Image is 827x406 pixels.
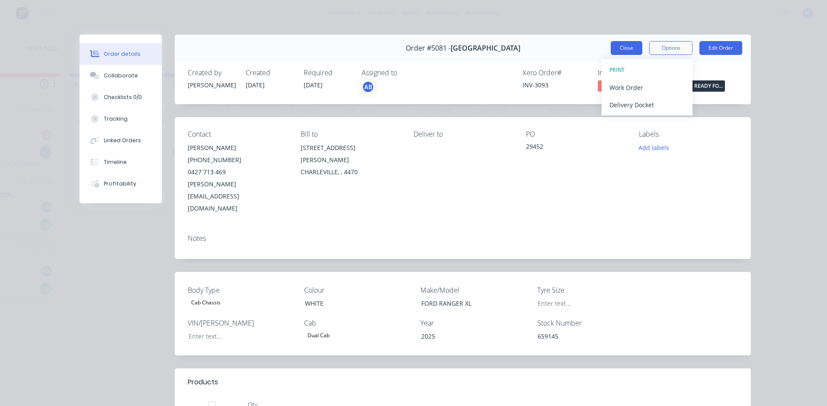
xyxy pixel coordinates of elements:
div: Assigned to [362,69,448,77]
button: PRINT [602,61,692,79]
button: Collaborate [80,65,162,86]
label: Make/Model [420,285,529,295]
label: Year [420,318,529,328]
div: Status [673,69,738,77]
div: PO [526,130,625,138]
div: WHITE [298,297,406,310]
div: 29452 [526,142,625,154]
label: Cab [304,318,412,328]
div: [PERSON_NAME][PHONE_NUMBER]0427 713 469[PERSON_NAME][EMAIL_ADDRESS][DOMAIN_NAME] [188,142,287,214]
div: Invoiced [598,69,663,77]
button: Timeline [80,151,162,173]
div: Contact [188,130,287,138]
button: Close [611,41,642,55]
div: [PERSON_NAME] [188,80,235,90]
div: Collaborate [104,72,138,80]
button: Delivery Docket [602,96,692,113]
div: 2025 [414,330,522,342]
button: Tracking [80,108,162,130]
div: Required [304,69,351,77]
div: Tracking [104,115,128,123]
div: 0427 713 469 [188,166,287,178]
button: Order details [80,43,162,65]
label: VIN/[PERSON_NAME] [188,318,296,328]
span: Order #5081 - [406,44,451,52]
span: [DATE] [304,81,323,89]
button: Work Order [602,79,692,96]
div: FORD RANGER XL [414,297,522,310]
span: FITTED READY FO... [673,80,725,91]
span: [DATE] [246,81,265,89]
div: [PERSON_NAME][EMAIL_ADDRESS][DOMAIN_NAME] [188,178,287,214]
div: Created by [188,69,235,77]
button: FITTED READY FO... [673,80,725,93]
div: Xero Order # [522,69,587,77]
div: Labels [639,130,738,138]
span: No [598,80,650,91]
div: CHARLEVILLE, , 4470 [301,166,400,178]
div: Bill to [301,130,400,138]
button: Profitability [80,173,162,195]
label: Tyre Size [537,285,645,295]
div: Cab Chassis [188,297,224,308]
button: Linked Orders [80,130,162,151]
div: [STREET_ADDRESS][PERSON_NAME] [301,142,400,166]
div: [STREET_ADDRESS][PERSON_NAME]CHARLEVILLE, , 4470 [301,142,400,178]
div: Notes [188,234,738,243]
label: Colour [304,285,412,295]
div: Order details [104,50,141,58]
button: Edit Order [699,41,742,55]
div: Dual Cab [304,330,333,341]
button: AB [362,80,375,93]
div: INV-3093 [522,80,587,90]
label: Body Type [188,285,296,295]
div: Work Order [609,81,685,94]
div: Created [246,69,293,77]
div: Deliver to [413,130,513,138]
button: Checklists 0/0 [80,86,162,108]
div: Timeline [104,158,127,166]
div: 659145 [531,330,639,342]
div: Profitability [104,180,136,188]
div: [PHONE_NUMBER] [188,154,287,166]
div: Products [188,377,218,387]
div: Delivery Docket [609,99,685,111]
label: Stock Number [537,318,645,328]
button: Options [649,41,692,55]
div: [PERSON_NAME] [188,142,287,154]
span: [GEOGRAPHIC_DATA] [451,44,520,52]
button: Add labels [634,142,674,153]
div: Checklists 0/0 [104,93,142,101]
div: PRINT [609,64,685,76]
div: Linked Orders [104,137,141,144]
